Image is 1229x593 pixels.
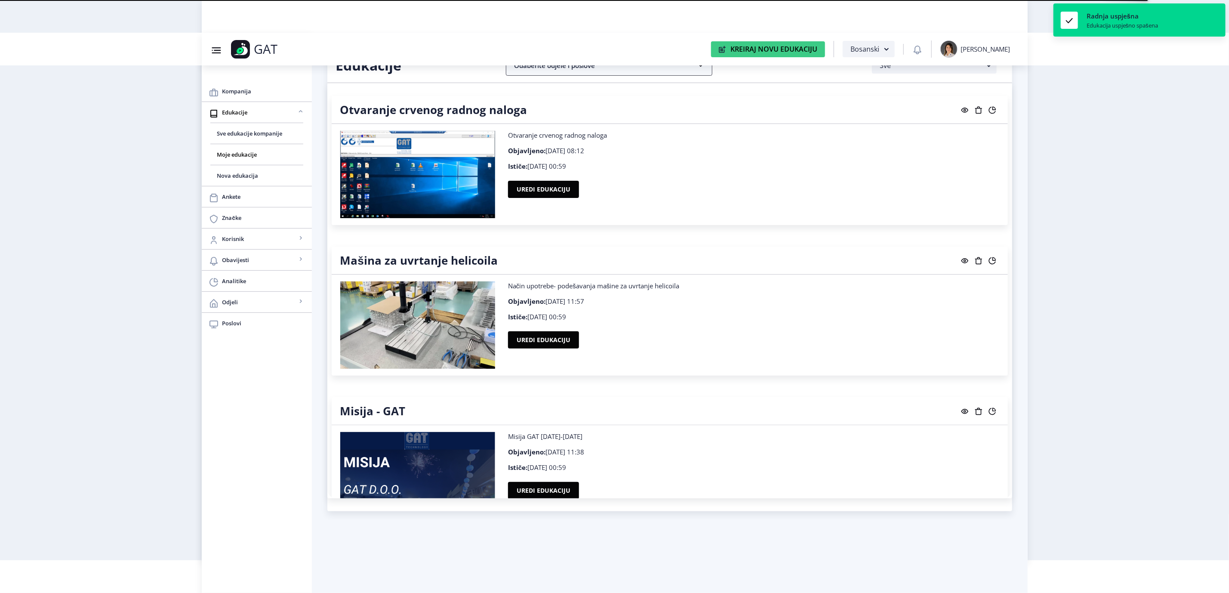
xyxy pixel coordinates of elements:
[222,86,305,96] span: Kompanija
[961,45,1010,53] div: [PERSON_NAME]
[336,57,493,74] h2: Edukacije
[340,131,496,218] img: Otvaranje crvenog radnog naloga
[508,181,579,198] button: Uredi edukaciju
[508,312,527,321] b: Ističe:
[508,463,999,472] p: [DATE] 00:59
[508,463,527,472] b: Ističe:
[508,131,999,139] p: Otvaranje crvenog radnog naloga
[222,318,305,328] span: Poslovi
[508,312,999,321] p: [DATE] 00:59
[1087,22,1158,29] div: Edukacija uspješno spašena
[222,297,296,307] span: Odjeli
[202,292,312,312] a: Odjeli
[508,162,527,170] b: Ističe:
[508,331,579,349] button: Uredi edukaciju
[508,448,545,456] b: Objavljeno:
[508,146,545,155] b: Objavljeno:
[202,81,312,102] a: Kompanija
[217,128,296,139] span: Sve edukacije kompanije
[222,213,305,223] span: Značke
[222,191,305,202] span: Ankete
[508,146,999,155] p: [DATE] 08:12
[202,229,312,249] a: Korisnik
[202,313,312,334] a: Poslovi
[719,46,726,53] img: create-new-education-icon.svg
[210,144,303,165] a: Moje edukacije
[508,162,999,170] p: [DATE] 00:59
[508,297,545,306] b: Objavljeno:
[202,250,312,270] a: Obavijesti
[202,207,312,228] a: Značke
[254,45,278,53] p: GAT
[506,55,712,76] nb-accordion-item-header: Odaberite odjele i poslove
[217,149,296,160] span: Moje edukacije
[872,57,997,74] button: Sve
[340,281,496,369] img: Mašina za uvrtanje helicoila
[508,432,999,441] p: Misija GAT [DATE]-[DATE]
[202,186,312,207] a: Ankete
[340,432,496,519] img: Misija - GAT
[210,123,303,144] a: Sve edukacije kompanije
[222,107,296,117] span: Edukacije
[210,165,303,186] a: Nova edukacija
[508,448,999,456] p: [DATE] 11:38
[222,276,305,286] span: Analitike
[202,271,312,291] a: Analitike
[1087,12,1139,20] span: Radnja uspješna
[217,170,296,181] span: Nova edukacija
[340,404,406,418] h4: Misija - GAT
[340,103,527,117] h4: Otvaranje crvenog radnog naloga
[711,41,825,57] button: Kreiraj Novu Edukaciju
[222,234,296,244] span: Korisnik
[508,482,579,499] button: Uredi edukaciju
[231,40,333,59] a: GAT
[843,41,894,57] button: Bosanski
[508,297,999,306] p: [DATE] 11:57
[222,255,296,265] span: Obavijesti
[508,281,999,290] p: Način upotrebe- podešavanja mašine za uvrtanje helicoila
[202,102,312,123] a: Edukacije
[340,253,498,267] h4: Mašina za uvrtanje helicoila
